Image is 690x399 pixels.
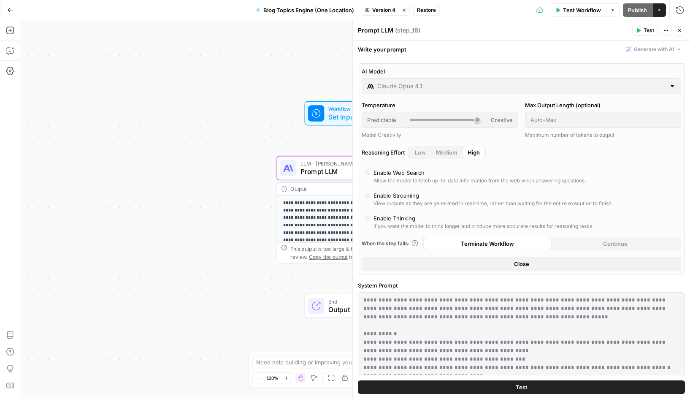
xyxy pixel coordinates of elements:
label: System Prompt [358,281,685,290]
span: ( step_18 ) [395,26,420,35]
span: Version 4 [372,6,395,14]
span: Continue [603,239,628,248]
input: Auto-Max [530,116,676,124]
span: Test [516,383,528,391]
button: Test [358,380,685,394]
button: Test [632,25,658,36]
div: Write your prompt [353,41,690,58]
span: Set Inputs [328,112,379,122]
label: Max Output Length (optional) [525,101,682,109]
span: Creative [491,116,513,124]
div: If you want the model to think longer and produce more accurate results for reasoning tasks [373,223,592,230]
div: View outputs as they are generated in real-time, rather than waiting for the entire execution to ... [373,200,613,207]
a: When the step fails: [362,240,418,247]
span: Copy the output [309,254,347,260]
div: This output is too large & has been abbreviated for review. to view the full content. [290,244,429,261]
label: Reasoning Effort [362,146,681,159]
button: Blog Topics Engine (One Location) [251,3,359,17]
div: Enable Thinking [373,214,415,223]
button: Close [362,257,681,271]
span: Workflow [328,105,379,113]
span: Terminate Workflow [461,239,514,248]
span: Output [328,304,397,315]
button: Generate with AI [623,44,685,55]
div: Model Creativity [362,131,518,139]
span: End [328,297,397,305]
button: Test Workflow [550,3,606,17]
span: Test [644,27,654,34]
span: Blog Topics Engine (One Location) [263,6,354,14]
button: Restore [413,5,440,16]
label: Temperature [362,101,518,109]
div: Enable Web Search [373,168,425,177]
input: Enable StreamingView outputs as they are generated in real-time, rather than waiting for the enti... [365,193,370,198]
div: WorkflowSet InputsInputs [277,101,434,126]
span: Generate with AI [634,46,674,53]
button: Version 4 [361,5,399,16]
div: Maximum number of tokens to output [525,131,682,139]
span: High [468,148,480,157]
span: Low [415,148,426,157]
span: Publish [628,6,647,14]
span: Prompt LLM [300,167,404,177]
div: Enable Streaming [373,191,419,200]
span: Restore [417,6,436,14]
input: Select a model [377,82,666,90]
button: Continue [552,237,680,250]
input: Enable Web SearchAllow the model to fetch up-to-date information from the web when answering ques... [365,170,370,175]
div: Prompt LLM [358,26,630,35]
span: Predictable [367,116,396,124]
span: Close [514,260,529,268]
label: AI Model [362,67,681,76]
span: Test Workflow [563,6,601,14]
span: 120% [266,375,278,381]
div: Allow the model to fetch up-to-date information from the web when answering questions. [373,177,586,185]
div: EndOutput [277,294,434,318]
span: Medium [436,148,457,157]
input: Enable ThinkingIf you want the model to think longer and produce more accurate results for reason... [365,216,370,221]
button: Publish [623,3,652,17]
button: Reasoning EffortLowHigh [431,146,463,159]
div: Output [290,185,406,193]
button: Reasoning EffortMediumHigh [410,146,431,159]
span: LLM · [PERSON_NAME] 4.1 [300,160,404,168]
